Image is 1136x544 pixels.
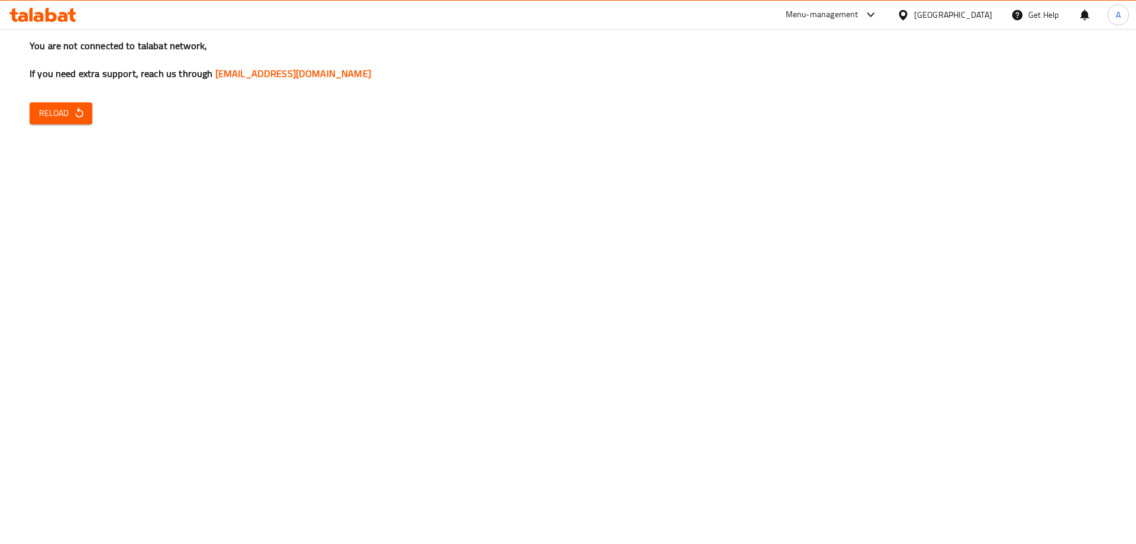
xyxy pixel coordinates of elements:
span: Reload [39,106,83,121]
h3: You are not connected to talabat network, If you need extra support, reach us through [30,39,1106,81]
button: Reload [30,102,92,124]
div: [GEOGRAPHIC_DATA] [914,8,992,21]
span: A [1116,8,1121,21]
div: Menu-management [786,8,859,22]
a: [EMAIL_ADDRESS][DOMAIN_NAME] [215,65,371,82]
